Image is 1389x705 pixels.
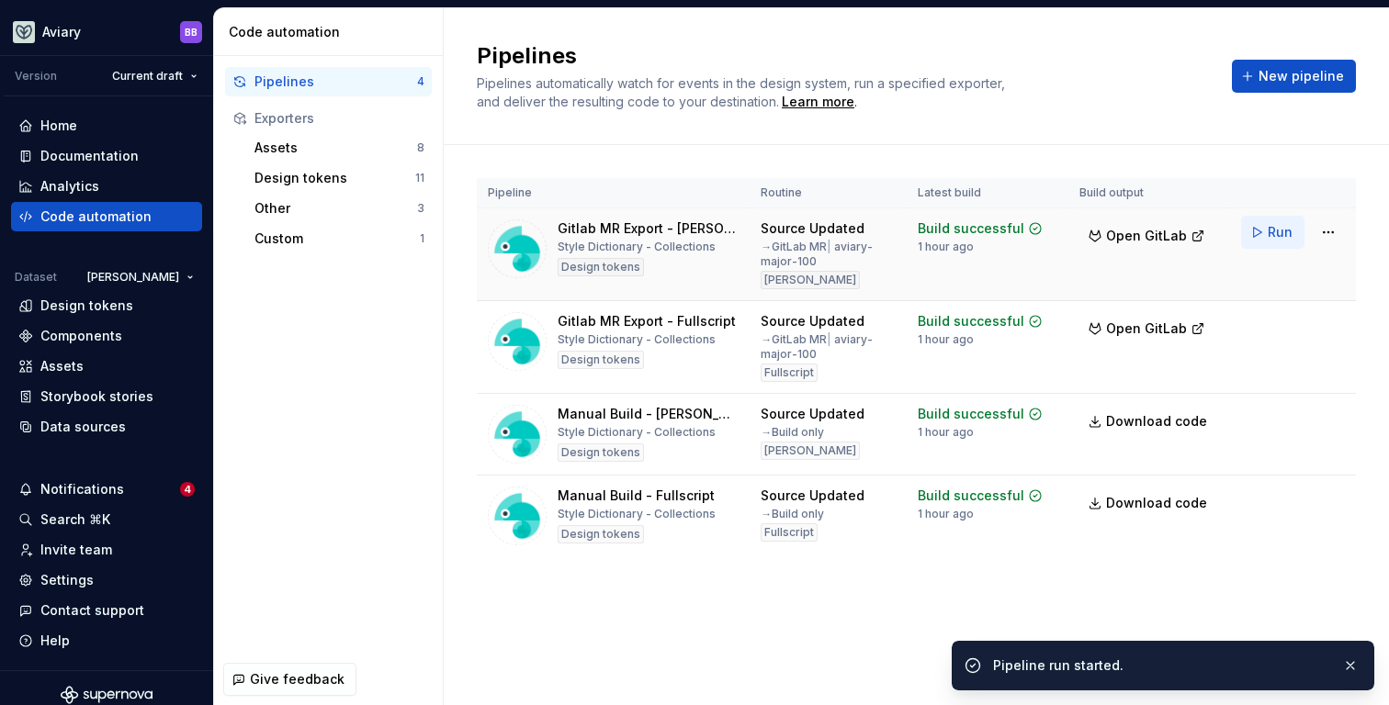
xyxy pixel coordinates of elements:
[918,487,1024,505] div: Build successful
[1079,219,1214,252] button: Open GitLab
[11,111,202,140] a: Home
[477,41,1210,71] h2: Pipelines
[40,357,84,375] div: Assets
[477,178,750,208] th: Pipeline
[79,264,202,290] button: [PERSON_NAME]
[761,271,860,289] div: [PERSON_NAME]
[11,626,202,655] button: Help
[782,93,854,111] a: Learn more
[11,475,202,504] button: Notifications4
[993,656,1327,675] div: Pipeline run started.
[1079,323,1214,339] a: Open GitLab
[761,312,864,330] div: Source Updated
[40,147,139,165] div: Documentation
[558,487,715,505] div: Manual Build - Fullscript
[558,405,739,423] div: Manual Build - [PERSON_NAME]
[185,25,198,39] div: BB
[15,69,57,84] div: Version
[112,69,183,84] span: Current draft
[40,480,124,498] div: Notifications
[40,297,133,315] div: Design tokens
[40,541,112,559] div: Invite team
[40,327,122,345] div: Components
[11,291,202,320] a: Design tokens
[558,525,644,543] div: Design tokens
[15,270,57,285] div: Dataset
[1268,223,1293,241] span: Run
[907,178,1068,208] th: Latest build
[40,632,70,650] div: Help
[918,240,974,254] div: 1 hour ago
[558,240,716,254] div: Style Dictionary - Collections
[11,505,202,534] button: Search ⌘K
[87,270,179,285] span: [PERSON_NAME]
[11,321,202,351] a: Components
[11,382,202,411] a: Storybook stories
[247,224,432,253] button: Custom1
[558,443,644,462] div: Design tokens
[254,109,424,128] div: Exporters
[11,596,202,625] button: Contact support
[761,219,864,238] div: Source Updated
[918,405,1024,423] div: Build successful
[247,194,432,223] a: Other3
[918,425,974,440] div: 1 hour ago
[761,523,818,542] div: Fullscript
[558,351,644,369] div: Design tokens
[254,199,417,218] div: Other
[558,312,736,330] div: Gitlab MR Export - Fullscript
[1106,494,1207,512] span: Download code
[40,177,99,196] div: Analytics
[40,207,152,226] div: Code automation
[827,332,831,346] span: |
[42,23,81,41] div: Aviary
[4,12,209,51] button: AviaryBB
[225,67,432,96] button: Pipelines4
[223,663,356,696] button: Give feedback
[827,240,831,253] span: |
[40,571,94,589] div: Settings
[761,507,824,521] div: → Build only
[761,332,896,362] div: → GitLab MR aviary-major-100
[417,140,424,155] div: 8
[40,601,144,620] div: Contact support
[11,352,202,381] a: Assets
[750,178,907,208] th: Routine
[11,202,202,231] a: Code automation
[11,172,202,201] a: Analytics
[558,219,739,238] div: Gitlab MR Export - [PERSON_NAME]
[779,95,857,109] span: .
[11,141,202,171] a: Documentation
[918,219,1024,238] div: Build successful
[40,117,77,135] div: Home
[40,418,126,436] div: Data sources
[918,507,974,521] div: 1 hour ago
[420,231,424,246] div: 1
[417,74,424,89] div: 4
[1241,216,1304,249] button: Run
[40,387,153,406] div: Storybook stories
[61,686,152,704] svg: Supernova Logo
[254,139,417,157] div: Assets
[247,163,432,193] a: Design tokens11
[415,171,424,185] div: 11
[254,229,420,248] div: Custom
[761,442,860,460] div: [PERSON_NAME]
[558,332,716,347] div: Style Dictionary - Collections
[761,405,864,423] div: Source Updated
[40,510,110,529] div: Search ⌘K
[761,487,864,505] div: Source Updated
[761,364,818,382] div: Fullscript
[417,201,424,216] div: 3
[558,258,644,276] div: Design tokens
[11,565,202,595] a: Settings
[558,425,716,440] div: Style Dictionary - Collections
[11,535,202,565] a: Invite team
[254,169,415,187] div: Design tokens
[761,240,896,269] div: → GitLab MR aviary-major-100
[918,332,974,347] div: 1 hour ago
